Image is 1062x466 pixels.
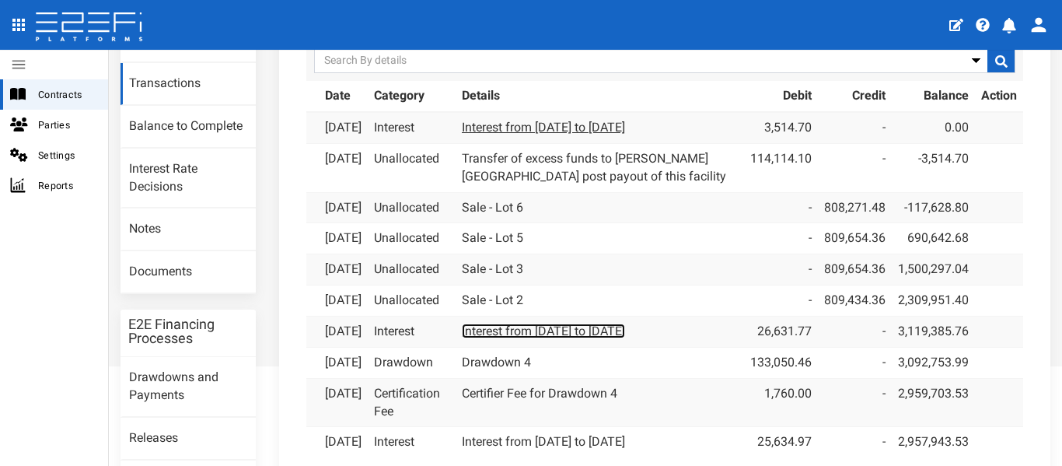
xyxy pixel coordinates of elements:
a: Drawdown 4 [462,355,531,370]
a: [DATE] [325,293,362,307]
td: 3,092,753.99 [892,347,975,378]
a: Interest Rate Decisions [121,149,256,208]
td: - [818,378,892,427]
td: Unallocated [368,143,456,192]
a: [DATE] [325,261,362,276]
td: 25,634.97 [744,427,818,457]
td: - [744,286,818,317]
td: - [818,347,892,378]
a: Releases [121,418,256,460]
a: Sale - Lot 2 [462,293,523,307]
a: [DATE] [325,355,362,370]
td: 1,500,297.04 [892,254,975,286]
th: Details [456,81,744,112]
td: Interest [368,316,456,347]
td: - [818,143,892,192]
a: [DATE] [325,386,362,401]
td: Drawdown [368,347,456,378]
td: 3,514.70 [744,112,818,143]
td: 1,760.00 [744,378,818,427]
a: Drawdowns and Payments [121,357,256,417]
th: Balance [892,81,975,112]
th: Debit [744,81,818,112]
a: [DATE] [325,200,362,215]
td: 133,050.46 [744,347,818,378]
a: Interest from [DATE] to [DATE] [462,434,625,449]
td: 809,654.36 [818,223,892,254]
td: Unallocated [368,286,456,317]
a: Sale - Lot 6 [462,200,523,215]
a: [DATE] [325,230,362,245]
a: Interest from [DATE] to [DATE] [462,120,625,135]
td: 808,271.48 [818,192,892,223]
th: Category [368,81,456,112]
td: Interest [368,427,456,457]
td: 3,119,385.76 [892,316,975,347]
td: -3,514.70 [892,143,975,192]
span: Reports [38,177,96,194]
a: [DATE] [325,120,362,135]
a: Documents [121,251,256,293]
td: 690,642.68 [892,223,975,254]
a: Interest from [DATE] to [DATE] [462,324,625,338]
a: Certifier Fee for Drawdown 4 [462,386,617,401]
td: 114,114.10 [744,143,818,192]
td: -117,628.80 [892,192,975,223]
a: Sale - Lot 5 [462,230,523,245]
span: Contracts [38,86,96,103]
th: Action [975,81,1023,112]
td: 2,959,703.53 [892,378,975,427]
td: - [744,223,818,254]
td: 809,654.36 [818,254,892,286]
a: Sale - Lot 3 [462,261,523,276]
td: Interest [368,112,456,143]
h3: E2E Financing Processes [128,317,248,345]
td: Certification Fee [368,378,456,427]
td: Unallocated [368,223,456,254]
td: 2,957,943.53 [892,427,975,457]
td: 26,631.77 [744,316,818,347]
td: 809,434.36 [818,286,892,317]
td: - [818,316,892,347]
a: Transfer of excess funds to [PERSON_NAME][GEOGRAPHIC_DATA] post payout of this facility [462,151,726,184]
a: Transactions [121,63,256,105]
td: - [818,427,892,457]
td: 0.00 [892,112,975,143]
span: Settings [38,146,96,164]
td: - [744,192,818,223]
input: Search By details [314,47,1015,73]
a: [DATE] [325,324,362,338]
span: Parties [38,116,96,134]
td: Unallocated [368,192,456,223]
td: - [818,112,892,143]
th: Date [319,81,368,112]
td: - [744,254,818,286]
a: [DATE] [325,151,362,166]
a: Balance to Complete [121,106,256,148]
th: Credit [818,81,892,112]
a: Notes [121,208,256,251]
a: [DATE] [325,434,362,449]
td: Unallocated [368,254,456,286]
td: 2,309,951.40 [892,286,975,317]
